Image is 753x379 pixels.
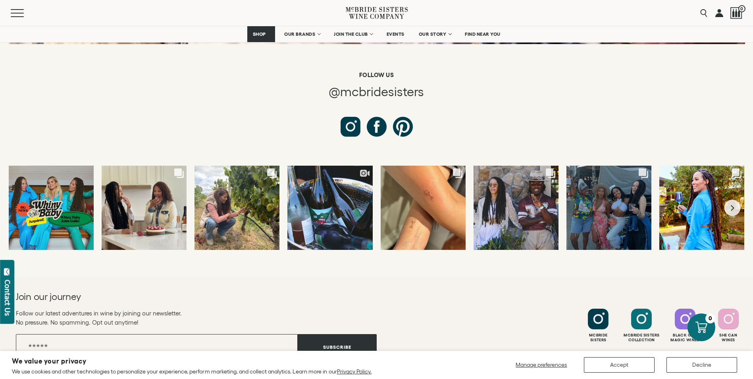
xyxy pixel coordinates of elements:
a: Day one of @bluenotejazzfestival was a success! See you all tomorrow at the @... [566,166,651,250]
a: Cooking up something fun (literally!). Can’t wait to share it with you, stay ... [102,166,187,250]
a: Follow McBride Sisters on Instagram McbrideSisters [578,309,619,342]
button: Next slide [724,200,741,216]
div: Contact Us [4,280,12,316]
span: @mcbridesisters [329,85,424,99]
a: SHOP [247,26,275,42]
span: 0 [738,5,745,12]
a: Happy Birthday to our very own ROBIN Today we raise a glass of McBride Sist... [659,166,744,250]
a: OUR BRANDS [279,26,325,42]
h6: Follow us [63,72,690,79]
button: Mobile Menu Trigger [11,9,39,17]
span: Manage preferences [516,362,567,368]
button: Decline [666,357,737,373]
p: Follow our latest adventures in wine by joining our newsletter. No pressure. No spamming. Opt out... [16,309,377,327]
button: Manage preferences [511,357,572,373]
span: JOIN THE CLUB [334,31,368,37]
a: EVENTS [381,26,410,42]
a: Birthday ink 🍷✨ My daughter and I got matching wine glass tattoos as a symb... [381,166,466,250]
button: Subscribe [298,334,377,360]
p: We use cookies and other technologies to personalize your experience, perform marketing, and coll... [12,368,372,375]
span: FIND NEAR YOU [465,31,501,37]
a: Follow us on Instagram [341,117,360,137]
input: Email [16,334,298,360]
a: OUR STORY [414,26,456,42]
a: Exciting News! Whiny Baby has been acquired by Gallo. Two years ago, we part... [9,166,94,250]
div: She Can Wines [708,333,749,342]
div: Mcbride Sisters Collection [621,333,662,342]
div: 0 [705,313,715,323]
a: The wine was flowing, the music was soulful, and the energy? Unmatched. Here... [287,166,372,250]
a: Follow Black Girl Magic Wines on Instagram Black GirlMagic Wines [664,309,706,342]
span: OUR STORY [419,31,447,37]
a: FIND NEAR YOU [460,26,506,42]
div: Black Girl Magic Wines [664,333,706,342]
h2: We value your privacy [12,358,372,365]
h2: Join our journey [16,290,341,303]
a: Wine was flowing, music was bumping, and good vibes all around . We had a tim... [474,166,558,250]
a: Follow McBride Sisters Collection on Instagram Mcbride SistersCollection [621,309,662,342]
a: Privacy Policy. [337,368,372,375]
a: JOIN THE CLUB [329,26,377,42]
a: It’s officially harvest season in California, and we’re out in the vines, che... [195,166,279,250]
span: EVENTS [387,31,404,37]
button: Accept [584,357,655,373]
a: Follow SHE CAN Wines on Instagram She CanWines [708,309,749,342]
div: Mcbride Sisters [578,333,619,342]
span: SHOP [252,31,266,37]
span: OUR BRANDS [284,31,315,37]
